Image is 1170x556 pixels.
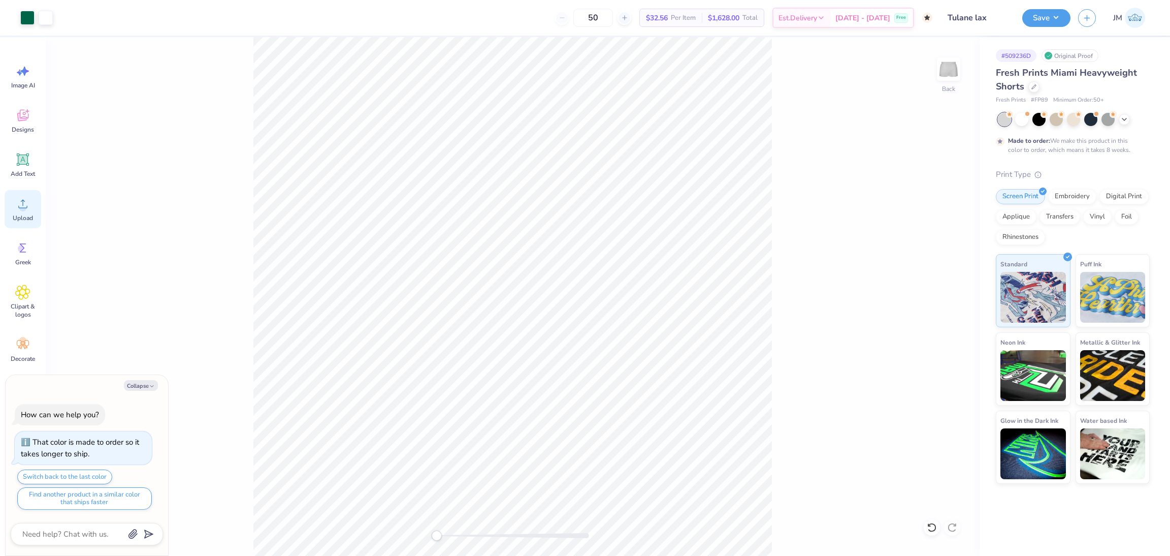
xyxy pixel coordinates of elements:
span: Designs [12,126,34,134]
div: Back [942,84,955,94]
img: Standard [1000,272,1066,323]
span: Water based Ink [1080,415,1127,426]
div: Foil [1115,209,1139,225]
a: JM [1109,8,1150,28]
img: Puff Ink [1080,272,1146,323]
span: Standard [1000,259,1027,269]
span: JM [1113,12,1122,24]
span: $32.56 [646,13,668,23]
span: Total [742,13,758,23]
button: Save [1022,9,1070,27]
div: # 509236D [996,49,1036,62]
div: Accessibility label [432,531,442,541]
strong: Made to order: [1008,137,1050,145]
div: Screen Print [996,189,1045,204]
img: Metallic & Glitter Ink [1080,350,1146,401]
button: Find another product in a similar color that ships faster [17,487,152,510]
span: Greek [15,258,31,266]
span: [DATE] - [DATE] [835,13,890,23]
span: $1,628.00 [708,13,739,23]
img: John Michael Binayas [1125,8,1145,28]
button: Switch back to the last color [17,470,112,484]
div: Applique [996,209,1036,225]
img: Neon Ink [1000,350,1066,401]
span: # FP89 [1031,96,1048,105]
span: Upload [13,214,33,222]
input: Untitled Design [940,8,1015,28]
div: Vinyl [1083,209,1112,225]
span: Clipart & logos [6,302,40,319]
img: Back [938,59,959,79]
div: Digital Print [1099,189,1149,204]
span: Fresh Prints Miami Heavyweight Shorts [996,67,1137,92]
span: Add Text [11,170,35,178]
span: Fresh Prints [996,96,1026,105]
div: How can we help you? [21,410,99,420]
img: Water based Ink [1080,428,1146,479]
div: Rhinestones [996,230,1045,245]
input: – – [573,9,613,27]
img: Glow in the Dark Ink [1000,428,1066,479]
div: We make this product in this color to order, which means it takes 8 weeks. [1008,136,1133,155]
span: Image AI [11,81,35,89]
span: Est. Delivery [778,13,817,23]
span: Per Item [671,13,696,23]
span: Glow in the Dark Ink [1000,415,1058,426]
span: Free [896,14,906,21]
button: Collapse [124,380,158,391]
span: Minimum Order: 50 + [1053,96,1104,105]
span: Metallic & Glitter Ink [1080,337,1140,348]
span: Decorate [11,355,35,363]
span: Neon Ink [1000,337,1025,348]
div: Print Type [996,169,1150,180]
div: That color is made to order so it takes longer to ship. [21,437,139,459]
span: Puff Ink [1080,259,1101,269]
div: Embroidery [1048,189,1096,204]
div: Transfers [1039,209,1080,225]
div: Original Proof [1042,49,1098,62]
